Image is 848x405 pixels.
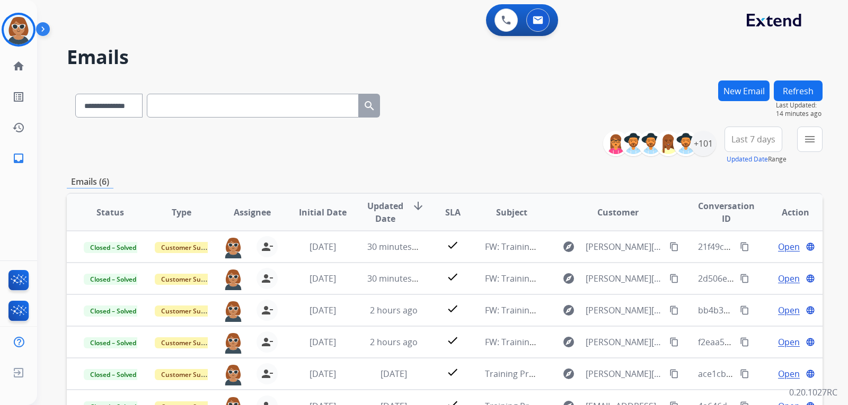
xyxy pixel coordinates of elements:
span: Type [172,206,191,219]
mat-icon: menu [803,133,816,146]
mat-icon: content_copy [740,242,749,251]
span: 2 hours ago [370,304,418,316]
span: [DATE] [310,273,336,284]
mat-icon: content_copy [740,274,749,283]
span: [PERSON_NAME][EMAIL_ADDRESS][PERSON_NAME][DOMAIN_NAME] [586,367,663,380]
span: Closed – Solved [84,369,143,380]
span: FW: Training PA5: Do Not Assign ([PERSON_NAME]) [485,273,686,284]
mat-icon: language [806,242,815,251]
span: [DATE] [310,368,336,380]
mat-icon: history [12,121,25,134]
span: Status [96,206,124,219]
th: Action [752,194,823,231]
mat-icon: explore [562,304,575,317]
span: Customer Support [155,369,224,380]
span: Closed – Solved [84,305,143,317]
mat-icon: check [446,271,459,283]
img: avatar [4,15,33,44]
span: Last Updated: [776,101,823,110]
span: 14 minutes ago [776,110,823,118]
span: Customer Support [155,274,224,285]
mat-icon: content_copy [669,242,679,251]
img: agent-avatar [223,268,244,290]
mat-icon: content_copy [669,337,679,347]
img: agent-avatar [223,331,244,354]
mat-icon: language [806,337,815,347]
img: agent-avatar [223,300,244,322]
p: Emails (6) [67,175,113,188]
span: 30 minutes ago [367,241,429,253]
span: Initial Date [299,206,347,219]
span: FW: Training PA1: Do Not Assign ([PERSON_NAME]) [485,336,686,348]
span: Closed – Solved [84,337,143,348]
mat-icon: content_copy [740,305,749,315]
mat-icon: person_remove [261,240,273,253]
span: [PERSON_NAME][EMAIL_ADDRESS][DOMAIN_NAME] [586,272,663,285]
span: Open [778,336,800,348]
mat-icon: inbox [12,152,25,165]
mat-icon: check [446,334,459,347]
span: [DATE] [381,368,407,380]
mat-icon: language [806,305,815,315]
mat-icon: arrow_downward [412,200,425,212]
mat-icon: person_remove [261,336,273,348]
mat-icon: search [363,100,376,112]
span: Open [778,272,800,285]
span: Assignee [234,206,271,219]
span: SLA [445,206,461,219]
span: [DATE] [310,241,336,253]
span: Customer [597,206,639,219]
mat-icon: explore [562,336,575,348]
mat-icon: explore [562,367,575,380]
button: New Email [718,80,770,101]
span: Customer Support [155,337,224,348]
span: Subject [496,206,527,219]
mat-icon: content_copy [669,305,679,315]
mat-icon: check [446,302,459,315]
img: agent-avatar [223,236,244,258]
mat-icon: explore [562,272,575,285]
span: 30 minutes ago [367,273,429,284]
mat-icon: check [446,366,459,379]
span: [DATE] [310,304,336,316]
mat-icon: content_copy [740,369,749,379]
span: FW: Training PA3: Do Not Assign ([PERSON_NAME]) [485,304,686,316]
span: Customer Support [155,242,224,253]
span: Open [778,304,800,317]
mat-icon: home [12,60,25,73]
span: Customer Support [155,305,224,317]
span: Conversation ID [698,200,755,225]
span: [DATE] [310,336,336,348]
img: agent-avatar [223,363,244,385]
span: [PERSON_NAME][EMAIL_ADDRESS][DOMAIN_NAME] [586,240,663,253]
p: 0.20.1027RC [789,386,837,399]
mat-icon: language [806,274,815,283]
button: Updated Date [727,155,768,164]
button: Refresh [774,80,823,101]
div: +101 [691,131,716,156]
mat-icon: list_alt [12,91,25,103]
span: Training Practice / New Email [485,368,601,380]
span: Open [778,367,800,380]
mat-icon: person_remove [261,272,273,285]
span: 2 hours ago [370,336,418,348]
mat-icon: content_copy [669,369,679,379]
span: Updated Date [367,200,403,225]
span: Open [778,240,800,253]
mat-icon: check [446,239,459,251]
h2: Emails [67,47,823,68]
mat-icon: language [806,369,815,379]
span: FW: Training PA2: Do Not Assign ([PERSON_NAME]) [485,241,686,253]
span: Last 7 days [731,137,775,141]
mat-icon: content_copy [669,274,679,283]
span: Range [727,155,787,164]
span: [PERSON_NAME][EMAIL_ADDRESS][DOMAIN_NAME] [586,304,663,317]
mat-icon: person_remove [261,304,273,317]
span: Closed – Solved [84,242,143,253]
span: [PERSON_NAME][EMAIL_ADDRESS][DOMAIN_NAME] [586,336,663,348]
mat-icon: person_remove [261,367,273,380]
mat-icon: content_copy [740,337,749,347]
span: Closed – Solved [84,274,143,285]
button: Last 7 days [725,127,782,152]
mat-icon: explore [562,240,575,253]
